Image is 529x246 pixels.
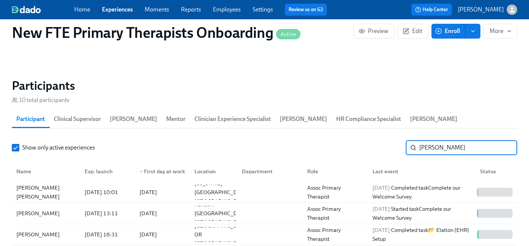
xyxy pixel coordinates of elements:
[13,209,79,218] div: [PERSON_NAME]
[139,170,143,174] span: ▼
[166,114,185,124] span: Mentor
[16,114,45,124] span: Participant
[82,167,134,176] div: Exp. launch
[12,78,517,93] h2: Participants
[13,164,79,179] div: Name
[134,164,188,179] div: ▼First day at work
[404,27,422,35] span: Edit
[301,164,367,179] div: Role
[12,6,41,13] img: dado
[12,96,69,104] div: 10 total participants
[411,4,452,16] button: Help Center
[13,167,79,176] div: Name
[372,184,390,191] span: [DATE]
[191,200,252,227] div: Fairborn [GEOGRAPHIC_DATA] [GEOGRAPHIC_DATA]
[236,164,301,179] div: Department
[54,114,101,124] span: Clinical Supervisor
[12,203,517,224] div: [PERSON_NAME][DATE] 13:11[DATE]Fairborn [GEOGRAPHIC_DATA] [GEOGRAPHIC_DATA]Assoc Primary Therapis...
[360,27,388,35] span: Preview
[490,27,511,35] span: More
[289,6,323,13] a: Review us on G2
[304,167,367,176] div: Role
[415,6,448,13] span: Help Center
[239,167,301,176] div: Department
[372,227,390,233] span: [DATE]
[372,206,390,212] span: [DATE]
[13,183,79,201] div: [PERSON_NAME] [PERSON_NAME]
[82,188,134,197] div: [DATE] 10:01
[458,4,517,15] button: [PERSON_NAME]
[419,140,517,155] input: Search by name
[474,164,516,179] div: Status
[354,24,395,39] button: Preview
[145,6,169,13] a: Moments
[13,230,79,239] div: [PERSON_NAME]
[191,167,236,176] div: Location
[398,24,428,39] button: Edit
[276,32,300,37] span: Active
[280,114,327,124] span: [PERSON_NAME]
[12,224,517,245] div: [PERSON_NAME][DATE] 16:31[DATE][GEOGRAPHIC_DATA] OR [GEOGRAPHIC_DATA]Assoc Primary Therapist[DATE...
[369,183,474,201] div: Completed task Complete our Welcome Survey
[139,188,157,197] div: [DATE]
[410,114,457,124] span: [PERSON_NAME]
[12,6,74,13] a: dado
[82,230,134,239] div: [DATE] 16:31
[102,6,133,13] a: Experiences
[437,27,460,35] span: Enroll
[79,164,134,179] div: Exp. launch
[369,167,474,176] div: Last event
[194,114,271,124] span: Clinician Experience Specialist
[369,226,474,243] div: Completed task 📂 Elation (EHR) Setup
[82,209,134,218] div: [DATE] 13:11
[477,167,516,176] div: Status
[304,204,367,222] div: Assoc Primary Therapist
[139,209,157,218] div: [DATE]
[367,164,474,179] div: Last event
[74,6,90,13] a: Home
[12,24,300,42] h1: New FTE Primary Therapists Onboarding
[110,114,157,124] span: [PERSON_NAME]
[181,6,201,13] a: Reports
[483,24,517,39] button: More
[466,24,480,39] button: enroll
[188,164,236,179] div: Location
[213,6,241,13] a: Employees
[253,6,273,13] a: Settings
[139,230,157,239] div: [DATE]
[22,144,95,152] span: Show only active experiences
[191,179,252,206] div: [US_STATE] [GEOGRAPHIC_DATA] [GEOGRAPHIC_DATA]
[285,4,327,16] button: Review us on G2
[304,183,367,201] div: Assoc Primary Therapist
[304,226,367,243] div: Assoc Primary Therapist
[336,114,401,124] span: HR Compliance Specialist
[431,24,466,39] button: Enroll
[137,167,188,176] div: First day at work
[12,182,517,203] div: [PERSON_NAME] [PERSON_NAME][DATE] 10:01[DATE][US_STATE] [GEOGRAPHIC_DATA] [GEOGRAPHIC_DATA]Assoc ...
[458,6,504,14] p: [PERSON_NAME]
[369,204,474,222] div: Started task Complete our Welcome Survey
